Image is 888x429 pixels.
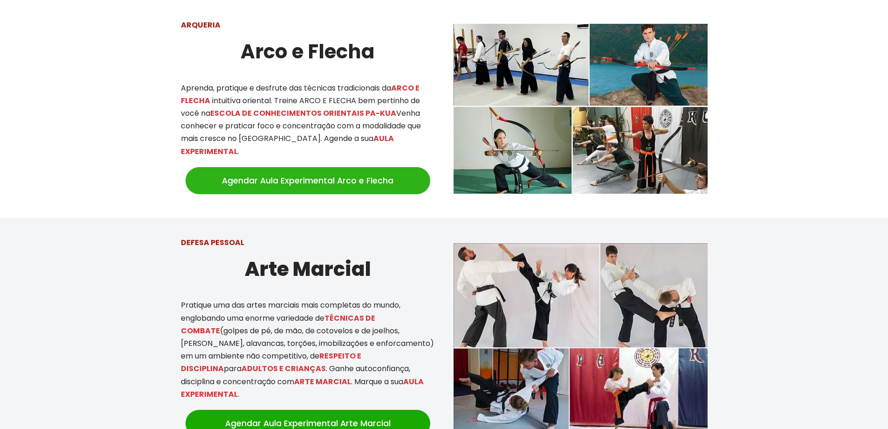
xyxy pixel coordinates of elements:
p: Aprenda, pratique e desfrute das técnicas tradicionais da intuitiva oriental. Treine ARCO E FLECH... [181,82,435,158]
mark: ARCO E FLECHA [181,83,420,106]
p: Pratique uma das artes marciais mais completas do mundo, englobando uma enorme variedade de (golp... [181,299,435,401]
strong: DEFESA PESSOAL [181,237,244,248]
mark: ESCOLA DE CONHECIMENTOS ORIENTAIS PA-KUA [210,108,396,119]
strong: ARQUERIA [181,20,220,30]
a: Agendar Aula Experimental Arco e Flecha [186,167,430,194]
h2: Arte Marcial [181,253,435,285]
mark: TÉCNICAS DE COMBATE [181,313,375,336]
strong: Arco e Flecha [241,38,375,65]
mark: ARTE MARCIAL [294,376,351,387]
mark: ADULTOS E CRIANÇAS [241,363,326,374]
mark: AULA EXPERIMENTAL [181,133,394,156]
mark: AULA EXPERIMENTAL [181,376,424,400]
